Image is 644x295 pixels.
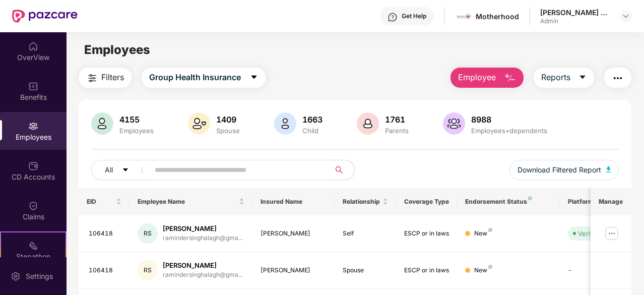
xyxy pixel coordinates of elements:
th: Employee Name [130,188,252,215]
div: Motherhood [476,12,519,21]
span: All [105,164,113,175]
div: Endorsement Status [465,198,551,206]
div: Employees+dependents [469,127,549,135]
span: Filters [101,71,124,84]
button: Allcaret-down [91,160,153,180]
button: Filters [79,68,132,88]
img: svg+xml;base64,PHN2ZyBpZD0iU2V0dGluZy0yMHgyMCIgeG1sbnM9Imh0dHA6Ly93d3cudzMub3JnLzIwMDAvc3ZnIiB3aW... [11,271,21,281]
div: Settings [23,271,56,281]
div: 106418 [89,229,122,239]
div: Child [300,127,325,135]
img: svg+xml;base64,PHN2ZyBpZD0iRW1wbG95ZWVzIiB4bWxucz0iaHR0cDovL3d3dy53My5vcmcvMjAwMC9zdmciIHdpZHRoPS... [28,121,38,131]
img: svg+xml;base64,PHN2ZyB4bWxucz0iaHR0cDovL3d3dy53My5vcmcvMjAwMC9zdmciIHdpZHRoPSI4IiBoZWlnaHQ9IjgiIH... [488,228,492,232]
img: svg+xml;base64,PHN2ZyB4bWxucz0iaHR0cDovL3d3dy53My5vcmcvMjAwMC9zdmciIHhtbG5zOnhsaW5rPSJodHRwOi8vd3... [91,112,113,135]
img: New Pazcare Logo [12,10,78,23]
span: Download Filtered Report [518,164,601,175]
span: Relationship [343,198,380,206]
div: New [474,229,492,239]
button: search [330,160,355,180]
img: manageButton [604,225,620,242]
img: svg+xml;base64,PHN2ZyB4bWxucz0iaHR0cDovL3d3dy53My5vcmcvMjAwMC9zdmciIHhtbG5zOnhsaW5rPSJodHRwOi8vd3... [357,112,379,135]
div: ESCP or in laws [404,229,449,239]
div: Admin [540,17,611,25]
th: Coverage Type [396,188,458,215]
div: [PERSON_NAME] [261,266,327,275]
div: [PERSON_NAME] [261,229,327,239]
div: Get Help [402,12,426,20]
span: caret-down [122,166,129,174]
button: Group Health Insurancecaret-down [142,68,266,88]
div: 1761 [383,114,411,125]
div: Parents [383,127,411,135]
img: svg+xml;base64,PHN2ZyB4bWxucz0iaHR0cDovL3d3dy53My5vcmcvMjAwMC9zdmciIHhtbG5zOnhsaW5rPSJodHRwOi8vd3... [443,112,465,135]
img: svg+xml;base64,PHN2ZyB4bWxucz0iaHR0cDovL3d3dy53My5vcmcvMjAwMC9zdmciIHhtbG5zOnhsaW5rPSJodHRwOi8vd3... [188,112,210,135]
div: ramindersinghalagh@gma... [163,270,243,280]
img: svg+xml;base64,PHN2ZyB4bWxucz0iaHR0cDovL3d3dy53My5vcmcvMjAwMC9zdmciIHdpZHRoPSIyNCIgaGVpZ2h0PSIyNC... [86,72,98,84]
th: EID [79,188,130,215]
span: Employees [84,42,150,57]
div: 1663 [300,114,325,125]
div: Platform Status [568,198,623,206]
th: Manage [591,188,631,215]
span: Employee [458,71,496,84]
div: Spouse [214,127,242,135]
img: svg+xml;base64,PHN2ZyBpZD0iQmVuZWZpdHMiIHhtbG5zPSJodHRwOi8vd3d3LnczLm9yZy8yMDAwL3N2ZyIgd2lkdGg9Ij... [28,81,38,91]
img: svg+xml;base64,PHN2ZyB4bWxucz0iaHR0cDovL3d3dy53My5vcmcvMjAwMC9zdmciIHdpZHRoPSIyNCIgaGVpZ2h0PSIyNC... [612,72,624,84]
img: svg+xml;base64,PHN2ZyBpZD0iQ0RfQWNjb3VudHMiIGRhdGEtbmFtZT0iQ0QgQWNjb3VudHMiIHhtbG5zPSJodHRwOi8vd3... [28,161,38,171]
th: Insured Name [252,188,335,215]
div: Spouse [343,266,388,275]
button: Employee [450,68,524,88]
div: [PERSON_NAME] G C [540,8,611,17]
div: Employees [117,127,156,135]
img: svg+xml;base64,PHN2ZyB4bWxucz0iaHR0cDovL3d3dy53My5vcmcvMjAwMC9zdmciIHdpZHRoPSI4IiBoZWlnaHQ9IjgiIH... [528,196,532,200]
button: Download Filtered Report [509,160,619,180]
img: svg+xml;base64,PHN2ZyB4bWxucz0iaHR0cDovL3d3dy53My5vcmcvMjAwMC9zdmciIHhtbG5zOnhsaW5rPSJodHRwOi8vd3... [274,112,296,135]
div: 1409 [214,114,242,125]
img: svg+xml;base64,PHN2ZyB4bWxucz0iaHR0cDovL3d3dy53My5vcmcvMjAwMC9zdmciIHdpZHRoPSI4IiBoZWlnaHQ9IjgiIH... [488,265,492,269]
th: Relationship [335,188,396,215]
button: Reportscaret-down [534,68,594,88]
div: RS [138,223,158,244]
img: svg+xml;base64,PHN2ZyBpZD0iRHJvcGRvd24tMzJ4MzIiIHhtbG5zPSJodHRwOi8vd3d3LnczLm9yZy8yMDAwL3N2ZyIgd2... [622,12,630,20]
span: Employee Name [138,198,237,206]
img: svg+xml;base64,PHN2ZyB4bWxucz0iaHR0cDovL3d3dy53My5vcmcvMjAwMC9zdmciIHdpZHRoPSIyMSIgaGVpZ2h0PSIyMC... [28,241,38,251]
img: svg+xml;base64,PHN2ZyB4bWxucz0iaHR0cDovL3d3dy53My5vcmcvMjAwMC9zdmciIHhtbG5zOnhsaW5rPSJodHRwOi8vd3... [606,166,611,172]
img: svg+xml;base64,PHN2ZyB4bWxucz0iaHR0cDovL3d3dy53My5vcmcvMjAwMC9zdmciIHhtbG5zOnhsaW5rPSJodHRwOi8vd3... [504,72,516,84]
img: svg+xml;base64,PHN2ZyBpZD0iSGVscC0zMngzMiIgeG1sbnM9Imh0dHA6Ly93d3cudzMub3JnLzIwMDAvc3ZnIiB3aWR0aD... [388,12,398,22]
img: svg+xml;base64,PHN2ZyBpZD0iQ2xhaW0iIHhtbG5zPSJodHRwOi8vd3d3LnczLm9yZy8yMDAwL3N2ZyIgd2lkdGg9IjIwIi... [28,201,38,211]
span: EID [87,198,114,206]
div: [PERSON_NAME] [163,224,243,233]
div: Stepathon [1,252,66,262]
div: Verified [578,228,602,239]
div: 8988 [469,114,549,125]
img: svg+xml;base64,PHN2ZyBpZD0iSG9tZSIgeG1sbnM9Imh0dHA6Ly93d3cudzMub3JnLzIwMDAvc3ZnIiB3aWR0aD0iMjAiIG... [28,41,38,51]
div: RS [138,260,158,280]
div: ESCP or in laws [404,266,449,275]
div: [PERSON_NAME] [163,261,243,270]
span: Reports [541,71,570,84]
div: 106418 [89,266,122,275]
span: Group Health Insurance [149,71,241,84]
img: motherhood%20_%20logo.png [457,9,471,24]
span: caret-down [578,73,587,82]
div: 4155 [117,114,156,125]
div: Self [343,229,388,239]
span: search [330,166,349,174]
td: - [560,252,631,289]
div: New [474,266,492,275]
div: ramindersinghalagh@gma... [163,233,243,243]
span: caret-down [250,73,258,82]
